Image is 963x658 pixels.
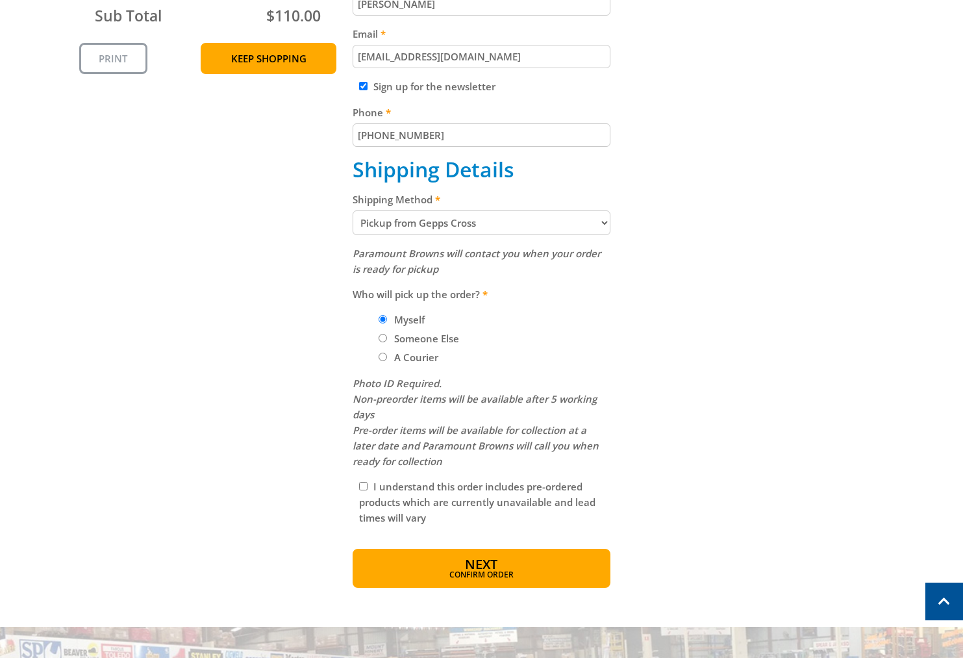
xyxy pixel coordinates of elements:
label: Myself [390,309,429,331]
label: A Courier [390,346,443,368]
input: Please enter your telephone number. [353,123,610,147]
span: Next [465,555,497,573]
input: Please enter your email address. [353,45,610,68]
em: Photo ID Required. Non-preorder items will be available after 5 working days Pre-order items will... [353,377,599,468]
input: Please select who will pick up the order. [379,334,387,342]
span: Sub Total [95,5,162,26]
span: Confirm order [381,571,582,579]
a: Keep Shopping [201,43,336,74]
a: Print [79,43,147,74]
span: $110.00 [266,5,321,26]
input: Please select who will pick up the order. [379,353,387,361]
h2: Shipping Details [353,157,610,182]
input: Please read and complete. [359,482,368,490]
label: Sign up for the newsletter [373,80,495,93]
label: Phone [353,105,610,120]
select: Please select a shipping method. [353,210,610,235]
input: Please select who will pick up the order. [379,315,387,323]
label: Someone Else [390,327,464,349]
label: Shipping Method [353,192,610,207]
label: I understand this order includes pre-ordered products which are currently unavailable and lead ti... [359,480,595,524]
label: Email [353,26,610,42]
em: Paramount Browns will contact you when your order is ready for pickup [353,247,601,275]
label: Who will pick up the order? [353,286,610,302]
button: Next Confirm order [353,549,610,588]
